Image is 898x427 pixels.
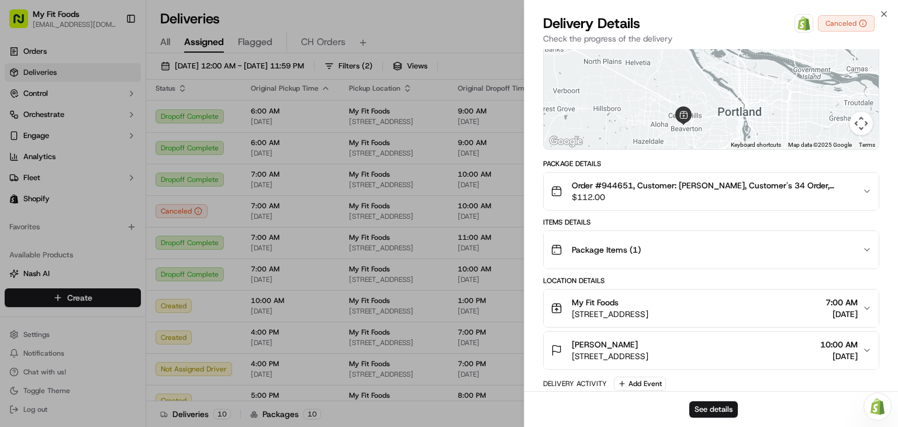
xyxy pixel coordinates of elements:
span: Order #944651, Customer: [PERSON_NAME], Customer's 34 Order, [US_STATE], Day: [DATE] | Time: 7AM-... [572,180,853,191]
span: Knowledge Base [23,170,89,181]
span: [DATE] [826,308,858,320]
button: Package Items (1) [544,231,879,268]
a: 💻API Documentation [94,165,192,186]
span: Pylon [116,198,141,207]
button: Keyboard shortcuts [731,141,781,149]
a: Terms (opens in new tab) [859,142,875,148]
span: [STREET_ADDRESS] [572,350,648,362]
button: [PERSON_NAME][STREET_ADDRESS]10:00 AM[DATE] [544,332,879,369]
img: Google [547,134,585,149]
div: Location Details [543,276,879,285]
span: Package Items ( 1 ) [572,244,641,256]
span: $112.00 [572,191,853,203]
div: Items Details [543,218,879,227]
div: Package Details [543,159,879,168]
span: Map data ©2025 Google [788,142,852,148]
span: Delivery Details [543,14,640,33]
button: My Fit Foods[STREET_ADDRESS]7:00 AM[DATE] [544,290,879,327]
button: Canceled [818,15,875,32]
span: 7:00 AM [826,297,858,308]
input: Got a question? Start typing here... [30,75,210,88]
button: Add Event [614,377,666,391]
div: 📗 [12,171,21,180]
a: 📗Knowledge Base [7,165,94,186]
div: Start new chat [40,112,192,123]
button: Start new chat [199,115,213,129]
button: Map camera controls [849,112,873,135]
img: 1736555255976-a54dd68f-1ca7-489b-9aae-adbdc363a1c4 [12,112,33,133]
a: Open this area in Google Maps (opens a new window) [547,134,585,149]
p: Check the progress of the delivery [543,33,879,44]
a: Shopify [795,14,813,33]
span: [DATE] [820,350,858,362]
p: Welcome 👋 [12,47,213,66]
a: Powered byPylon [82,198,141,207]
img: Shopify [797,16,811,30]
button: Order #944651, Customer: [PERSON_NAME], Customer's 34 Order, [US_STATE], Day: [DATE] | Time: 7AM-... [544,173,879,210]
span: API Documentation [110,170,188,181]
div: We're available if you need us! [40,123,148,133]
div: 💻 [99,171,108,180]
span: My Fit Foods [572,297,619,308]
span: [STREET_ADDRESS] [572,308,648,320]
button: See details [689,401,738,418]
img: Nash [12,12,35,35]
span: [PERSON_NAME] [572,339,638,350]
span: 10:00 AM [820,339,858,350]
div: Delivery Activity [543,379,607,388]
